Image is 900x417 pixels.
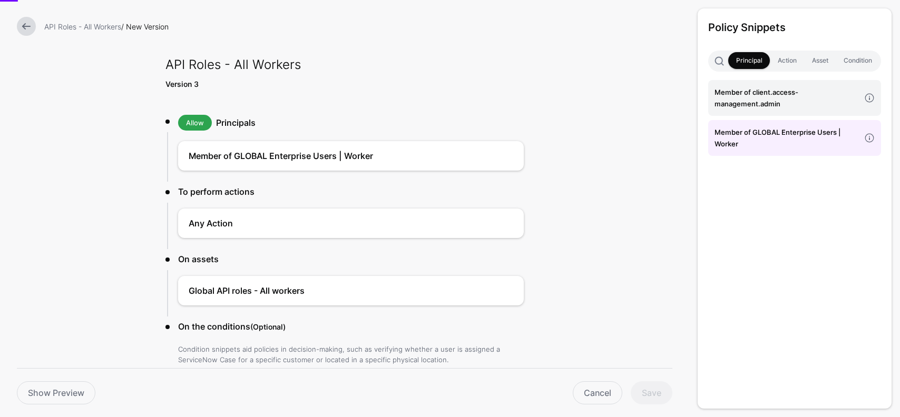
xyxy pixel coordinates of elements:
h3: To perform actions [178,185,524,198]
h4: Any Action [189,217,482,230]
p: Condition snippets aid policies in decision-making, such as verifying whether a user is assigned ... [178,344,524,365]
h4: Member of GLOBAL Enterprise Users | Worker [715,126,860,150]
a: API Roles - All Workers [44,22,121,31]
span: Allow [178,115,212,131]
h3: Policy Snippets [708,19,881,36]
h4: Member of client.access-management.admin [715,86,860,110]
h4: Member of GLOBAL Enterprise Users | Worker [189,150,482,162]
a: Principal [728,52,770,69]
h3: On assets [178,253,524,265]
h2: API Roles - All Workers [165,55,524,74]
h3: Principals [216,116,524,129]
a: Condition [836,52,879,69]
a: Action [770,52,804,69]
h4: Global API roles - All workers [189,284,482,297]
a: Cancel [573,381,622,404]
a: Show Preview [17,381,95,404]
small: (Optional) [250,322,286,331]
div: / New Version [40,21,677,32]
strong: Version 3 [165,80,199,88]
a: Asset [804,52,836,69]
h3: On the conditions [178,320,524,333]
